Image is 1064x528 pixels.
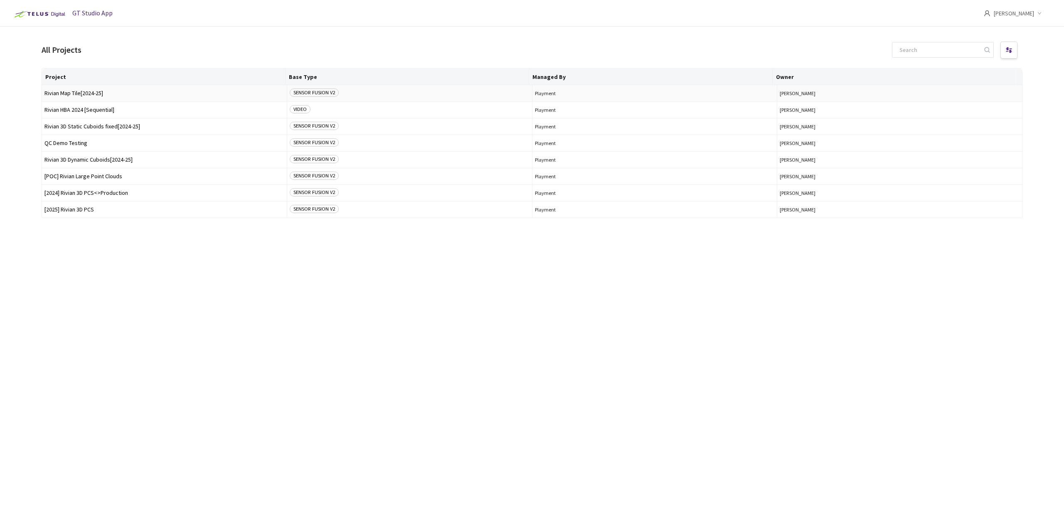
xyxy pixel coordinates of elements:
[44,157,284,163] span: Rivian 3D Dynamic Cuboids[2024-25]
[780,173,1020,179] button: [PERSON_NAME]
[42,69,286,85] th: Project
[44,173,284,179] span: [POC] Rivian Large Point Clouds
[535,157,775,163] span: Playment
[44,140,284,146] span: QC Demo Testing
[780,140,1020,146] button: [PERSON_NAME]
[290,188,339,196] span: SENSOR FUSION V2
[535,90,775,96] span: Playment
[1037,11,1042,15] span: down
[42,43,81,56] div: All Projects
[44,107,284,113] span: Rivian HBA 2024 [Sequential]
[535,206,775,213] span: Playment
[44,190,284,196] span: [2024] Rivian 3D PCS<>Production
[780,206,1020,213] button: [PERSON_NAME]
[290,172,339,180] span: SENSOR FUSION V2
[535,123,775,130] span: Playment
[44,123,284,130] span: Rivian 3D Static Cuboids fixed[2024-25]
[290,122,339,130] span: SENSOR FUSION V2
[10,7,68,21] img: Telus
[894,42,983,57] input: Search
[780,190,1020,196] button: [PERSON_NAME]
[286,69,529,85] th: Base Type
[780,157,1020,163] button: [PERSON_NAME]
[773,69,1016,85] th: Owner
[780,107,1020,113] button: [PERSON_NAME]
[44,90,284,96] span: Rivian Map Tile[2024-25]
[290,88,339,97] span: SENSOR FUSION V2
[984,10,990,17] span: user
[535,173,775,179] span: Playment
[535,140,775,146] span: Playment
[780,123,1020,130] button: [PERSON_NAME]
[72,9,113,17] span: GT Studio App
[290,105,310,113] span: VIDEO
[44,206,284,213] span: [2025] Rivian 3D PCS
[290,138,339,147] span: SENSOR FUSION V2
[535,107,775,113] span: Playment
[535,190,775,196] span: Playment
[290,155,339,163] span: SENSOR FUSION V2
[290,205,339,213] span: SENSOR FUSION V2
[780,90,1020,96] button: [PERSON_NAME]
[529,69,773,85] th: Managed By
